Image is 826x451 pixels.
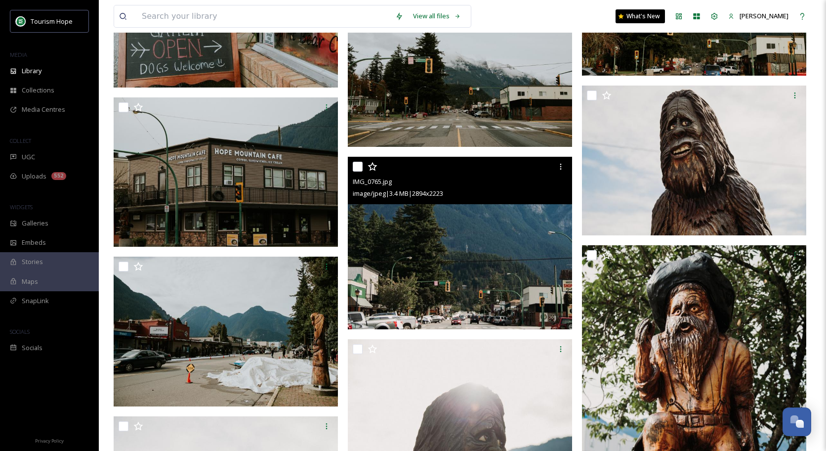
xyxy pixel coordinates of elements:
span: Maps [22,277,38,286]
img: IMG_2559.jpg [114,97,338,247]
span: image/jpeg | 3.4 MB | 2894 x 2223 [353,189,443,198]
span: [PERSON_NAME] [740,11,788,20]
div: 552 [51,172,66,180]
span: SnapLink [22,296,49,306]
a: View all files [408,6,466,26]
span: WIDGETS [10,203,33,211]
span: IMG_0765.jpg [353,177,392,186]
span: Embeds [22,238,46,247]
span: Privacy Policy [35,438,64,444]
button: Open Chat [783,407,811,436]
img: IMG_0741.jpg [114,257,338,406]
span: MEDIA [10,51,27,58]
a: [PERSON_NAME] [723,6,793,26]
a: What's New [616,9,665,23]
img: IMG_0765.jpg [348,157,572,329]
span: Uploads [22,172,46,181]
span: COLLECT [10,137,31,144]
span: Stories [22,257,43,267]
img: logo.png [16,16,26,26]
span: Collections [22,86,54,95]
span: Library [22,66,41,76]
a: Privacy Policy [35,434,64,446]
span: Tourism Hope [31,17,73,26]
img: IMG_0762.jpg [582,86,806,235]
span: Media Centres [22,105,65,114]
span: UGC [22,152,35,162]
span: SOCIALS [10,328,30,335]
input: Search your library [137,5,390,27]
span: Galleries [22,219,48,228]
span: Socials [22,343,42,353]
